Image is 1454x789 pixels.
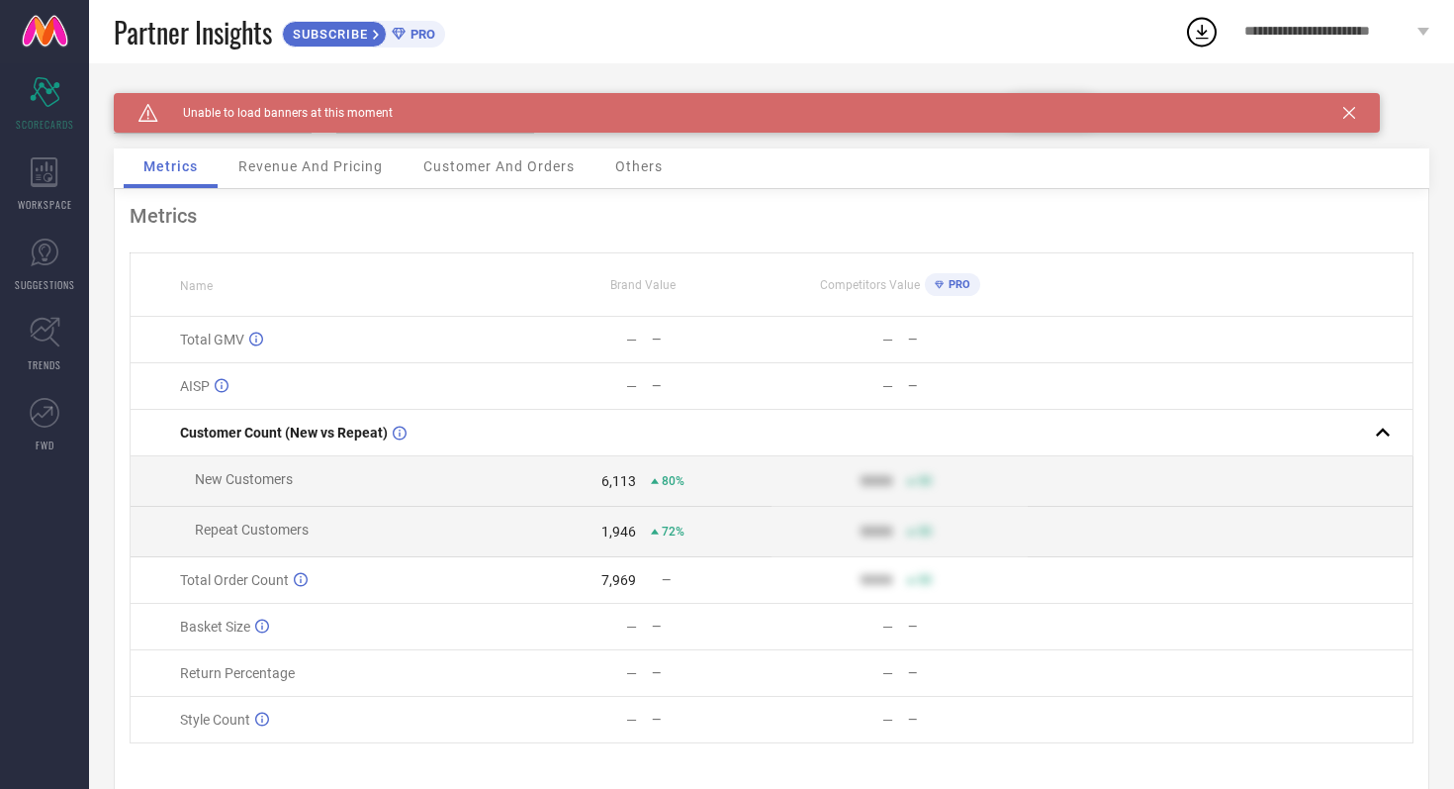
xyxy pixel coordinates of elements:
div: Open download list [1184,14,1220,49]
div: — [626,619,637,635]
span: 50 [918,573,932,587]
div: — [908,333,1027,346]
span: Total GMV [180,332,244,347]
div: — [652,620,771,634]
span: 80% [662,474,684,488]
span: Total Order Count [180,572,289,588]
span: SCORECARDS [16,117,74,132]
div: Brand [114,93,312,107]
div: — [908,379,1027,393]
div: — [626,665,637,681]
div: 6,113 [601,473,636,489]
span: New Customers [195,471,293,487]
div: — [652,666,771,680]
div: — [626,378,637,394]
div: — [652,333,771,346]
div: 1,946 [601,524,636,540]
span: 50 [918,525,932,539]
span: Style Count [180,712,250,728]
span: Repeat Customers [195,522,309,538]
a: SUBSCRIBEPRO [282,16,445,48]
span: Others [615,158,663,174]
div: — [882,712,893,728]
div: — [882,378,893,394]
div: — [882,619,893,635]
span: FWD [36,438,54,452]
span: — [662,573,671,587]
span: Metrics [143,158,198,174]
div: — [652,713,771,727]
div: — [908,713,1027,727]
span: 50 [918,474,932,488]
span: Partner Insights [114,12,272,52]
div: — [626,332,637,347]
div: 9999 [861,572,892,588]
div: Metrics [130,204,1413,228]
div: — [882,332,893,347]
span: SUBSCRIBE [283,27,373,42]
span: Revenue And Pricing [238,158,383,174]
span: Return Percentage [180,665,295,681]
span: Basket Size [180,619,250,635]
span: Customer And Orders [423,158,575,174]
div: — [882,665,893,681]
div: 9999 [861,473,892,489]
div: 7,969 [601,572,636,588]
div: 9999 [861,524,892,540]
span: SUGGESTIONS [15,277,75,292]
span: Name [180,279,213,293]
div: — [908,666,1027,680]
span: Unable to load banners at this moment [158,106,393,120]
span: WORKSPACE [18,197,72,212]
div: — [626,712,637,728]
span: AISP [180,378,210,394]
span: PRO [944,278,970,291]
span: 72% [662,525,684,539]
div: — [908,620,1027,634]
span: TRENDS [28,357,61,372]
span: PRO [406,27,435,42]
span: Competitors Value [820,278,920,292]
span: Customer Count (New vs Repeat) [180,425,388,441]
div: — [652,379,771,393]
span: Brand Value [610,278,676,292]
